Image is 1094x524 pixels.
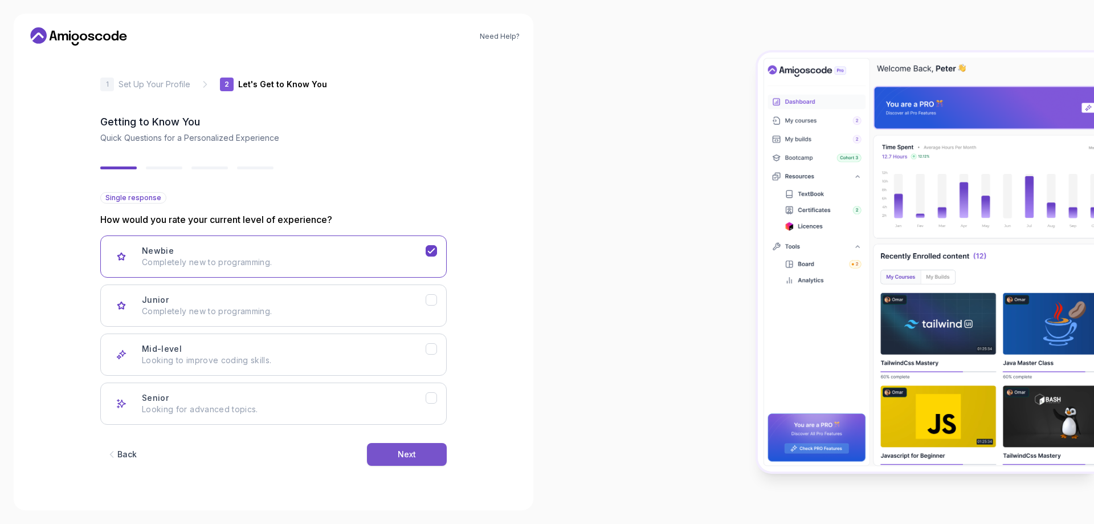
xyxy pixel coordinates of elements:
h3: Newbie [142,245,174,257]
p: How would you rate your current level of experience? [100,213,447,226]
p: Completely new to programming. [142,257,426,268]
a: Home link [27,27,130,46]
h2: Getting to Know You [100,114,447,130]
button: Newbie [100,235,447,278]
p: Set Up Your Profile [119,79,190,90]
img: Amigoscode Dashboard [758,52,1094,472]
p: 2 [224,81,229,88]
p: Let's Get to Know You [238,79,327,90]
div: Back [117,449,137,460]
p: Looking to improve coding skills. [142,355,426,366]
div: Next [398,449,416,460]
button: Next [367,443,447,466]
h3: Senior [142,392,169,404]
a: Need Help? [480,32,520,41]
p: Completely new to programming. [142,306,426,317]
p: Looking for advanced topics. [142,404,426,415]
p: 1 [106,81,109,88]
h3: Junior [142,294,169,306]
h3: Mid-level [142,343,182,355]
button: Junior [100,285,447,327]
button: Mid-level [100,334,447,376]
span: Single response [105,193,161,202]
button: Senior [100,383,447,425]
p: Quick Questions for a Personalized Experience [100,132,447,144]
button: Back [100,443,142,466]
